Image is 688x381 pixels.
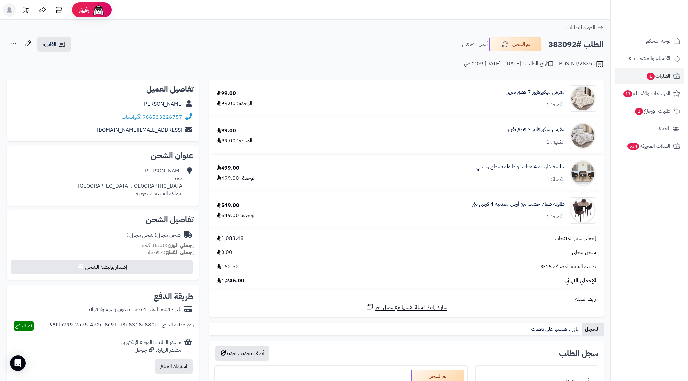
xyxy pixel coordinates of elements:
div: تاريخ الطلب : [DATE] - [DATE] 2:09 ص [464,60,553,68]
span: 1 [647,73,655,80]
small: 4 قطعة [148,248,194,256]
span: 1,083.48 [217,235,244,242]
span: شارك رابط السلة نفسها مع عميل آخر [375,304,447,311]
a: لوحة التحكم [615,33,684,49]
div: الكمية: 1 [546,176,565,183]
div: POS-NT/28350 [559,60,604,68]
a: العملاء [615,121,684,136]
span: السلات المتروكة [627,141,670,151]
img: 1759673174-1-90x90.jpg [570,197,596,224]
a: مفرش ميكروفايبر 7 قطع نفرين [506,88,565,96]
span: ضريبة القيمة المضافة 15% [541,263,596,271]
span: رفيق [79,6,89,14]
span: 2 [635,108,643,115]
img: ai-face.png [92,3,105,17]
div: Open Intercom Messenger [10,355,26,371]
span: 13 [623,90,632,97]
div: الوحدة: 99.00 [217,100,252,107]
a: [EMAIL_ADDRESS][DOMAIN_NAME] [97,126,182,134]
a: المراجعات والأسئلة13 [615,86,684,101]
div: [PERSON_NAME] ضمد، [GEOGRAPHIC_DATA]، [GEOGRAPHIC_DATA] المملكة العربية السعودية [78,167,184,197]
a: الفاتورة [37,37,71,52]
span: إجمالي سعر المنتجات [555,235,596,242]
a: شارك رابط السلة نفسها مع عميل آخر [366,303,447,311]
small: 35.00 كجم [142,241,194,249]
span: لوحة التحكم [646,36,670,46]
span: الأقسام والمنتجات [634,54,670,63]
div: الوحدة: 549.00 [217,212,256,219]
div: رقم عملية الدفع : 38fdb299-2a75-472d-8c91-d3d8318e880e [49,321,194,331]
div: مصدر الطلب :الموقع الإلكتروني [121,339,181,354]
div: 499.00 [217,164,239,172]
img: 1754900660-110119010038-90x90.jpg [570,160,596,186]
img: 1752908738-1-90x90.jpg [570,123,596,149]
div: الكمية: 1 [546,101,565,109]
span: تم الدفع [15,322,32,330]
div: الكمية: 1 [546,213,565,221]
a: طاولة طعام خشب مع أرجل معدنية 4 كرسي بني [472,200,565,208]
span: طلبات الإرجاع [634,106,670,116]
a: العودة للطلبات [566,24,604,32]
h2: الطلب #383092 [548,38,604,51]
button: أضف تحديث جديد [215,346,269,361]
button: إصدار بوليصة الشحن [11,260,193,274]
button: استرداد المبلغ [155,359,193,374]
a: طلبات الإرجاع2 [615,103,684,119]
img: 1752908587-1-90x90.jpg [570,85,596,112]
div: الكمية: 1 [546,138,565,146]
span: الفاتورة [43,40,56,48]
span: العودة للطلبات [566,24,595,32]
div: 549.00 [217,202,239,209]
div: الوحدة: 99.00 [217,137,252,145]
a: جلسة خارجية 4 مقاعد و طاولة بسطح زجاجي [476,163,565,171]
div: رابط السلة [212,295,601,303]
a: مفرش ميكروفايبر 7 قطع نفرين [506,126,565,133]
span: 634 [627,143,639,150]
small: أمس - 3:54 م [462,41,488,48]
span: 162.52 [217,263,239,271]
h2: تفاصيل العميل [12,85,194,93]
div: 99.00 [217,127,236,134]
div: شحن مجاني [126,231,181,239]
span: المراجعات والأسئلة [623,89,670,98]
button: تم الشحن [489,37,542,51]
a: السجل [582,323,604,336]
div: 99.00 [217,90,236,97]
span: شحن مجاني [572,249,596,256]
a: [PERSON_NAME] [142,100,183,108]
span: 1,246.00 [217,277,244,285]
span: الطلبات [646,71,670,81]
a: السلات المتروكة634 [615,138,684,154]
a: واتساب [122,113,141,121]
span: العملاء [657,124,669,133]
a: الطلبات1 [615,68,684,84]
span: ( شحن مجاني ) [126,231,156,239]
a: تابي : قسمها على دفعات [528,323,582,336]
strong: إجمالي الوزن: [166,241,194,249]
strong: إجمالي القطع: [164,248,194,256]
a: 966533226757 [142,113,182,121]
div: تابي - قسّمها على 4 دفعات بدون رسوم ولا فوائد [88,306,181,313]
span: 0.00 [217,249,232,256]
span: الإجمالي النهائي [565,277,596,285]
img: logo-2.png [643,5,682,19]
h2: طريقة الدفع [154,292,194,300]
h2: عنوان الشحن [12,152,194,160]
div: الوحدة: 499.00 [217,174,256,182]
h2: تفاصيل الشحن [12,216,194,224]
h3: سجل الطلب [559,349,598,357]
a: تحديثات المنصة [18,3,34,18]
div: مصدر الزيارة: جوجل [121,346,181,354]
